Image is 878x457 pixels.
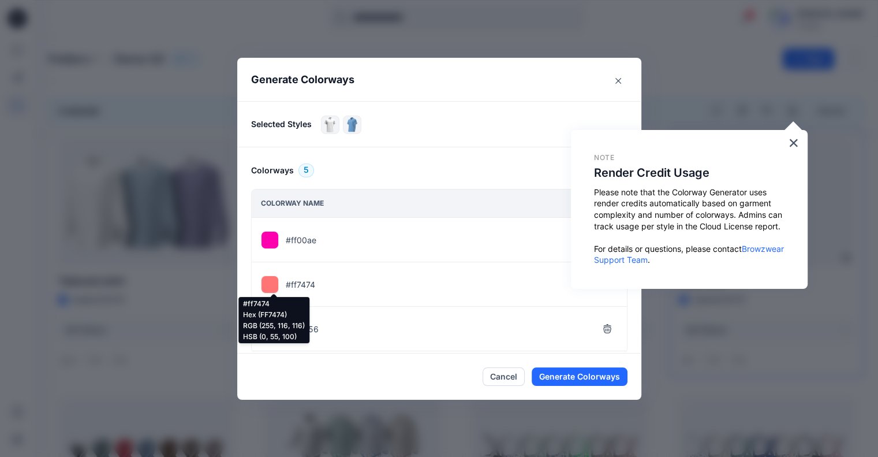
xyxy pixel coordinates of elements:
[304,164,309,177] span: 5
[483,367,525,386] button: Cancel
[609,72,627,90] button: Close
[594,244,786,265] a: Browzwear Support Team
[594,153,784,163] p: Note
[286,323,319,335] p: #fcab56
[532,367,627,386] button: Generate Colorways
[594,166,784,180] h2: Render Credit Usage
[322,116,339,133] img: Polo shirt_001
[286,278,315,291] p: #ff7474
[788,133,799,152] button: Close
[648,255,650,265] span: .
[594,244,742,254] span: For details or questions, please contact
[237,58,641,101] header: Generate Colorways
[261,198,324,210] p: Colorway name
[343,116,361,133] img: Polo shirt
[594,187,784,232] p: Please note that the Colorway Generator uses render credits automatically based on garment comple...
[251,118,312,130] p: Selected Styles
[286,234,316,246] p: #ff00ae
[251,164,294,177] h6: Colorways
